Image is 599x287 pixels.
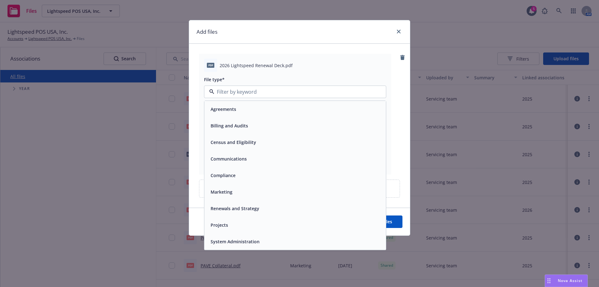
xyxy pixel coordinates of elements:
[204,77,225,82] span: File type*
[199,180,400,198] div: Upload new files
[211,189,232,195] button: Marketing
[558,278,582,283] span: Nova Assist
[211,106,236,112] button: Agreements
[399,54,406,61] a: remove
[214,88,373,96] input: Filter by keyword
[545,275,553,287] div: Drag to move
[220,62,293,69] span: 2026 Lightspeed Renewal Deck.pdf
[211,156,247,162] button: Communications
[395,28,402,35] a: close
[545,275,588,287] button: Nova Assist
[211,238,260,245] button: System Administration
[211,122,248,129] button: Billing and Audits
[197,28,217,36] h1: Add files
[211,222,228,228] button: Projects
[207,63,214,67] span: pdf
[211,205,259,212] button: Renewals and Strategy
[211,139,256,146] button: Census and Eligibility
[211,172,236,179] button: Compliance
